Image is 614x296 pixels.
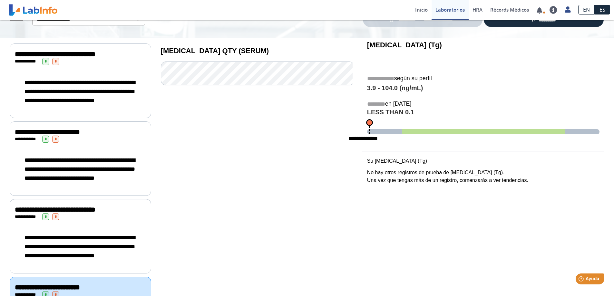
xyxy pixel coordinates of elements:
[367,100,599,108] h5: en [DATE]
[161,47,269,55] b: [MEDICAL_DATA] QTY (SERUM)
[367,157,599,165] p: Su [MEDICAL_DATA] (Tg)
[367,109,599,117] h4: LESS THAN 0.1
[595,5,610,14] a: ES
[367,41,442,49] b: [MEDICAL_DATA] (Tg)
[473,6,482,13] span: HRA
[557,271,607,289] iframe: Help widget launcher
[367,75,599,82] h5: según su perfil
[578,5,595,14] a: EN
[367,84,599,92] h4: 3.9 - 104.0 (ng/mL)
[367,169,599,184] p: No hay otros registros de prueba de [MEDICAL_DATA] (Tg). Una vez que tengas más de un registro, c...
